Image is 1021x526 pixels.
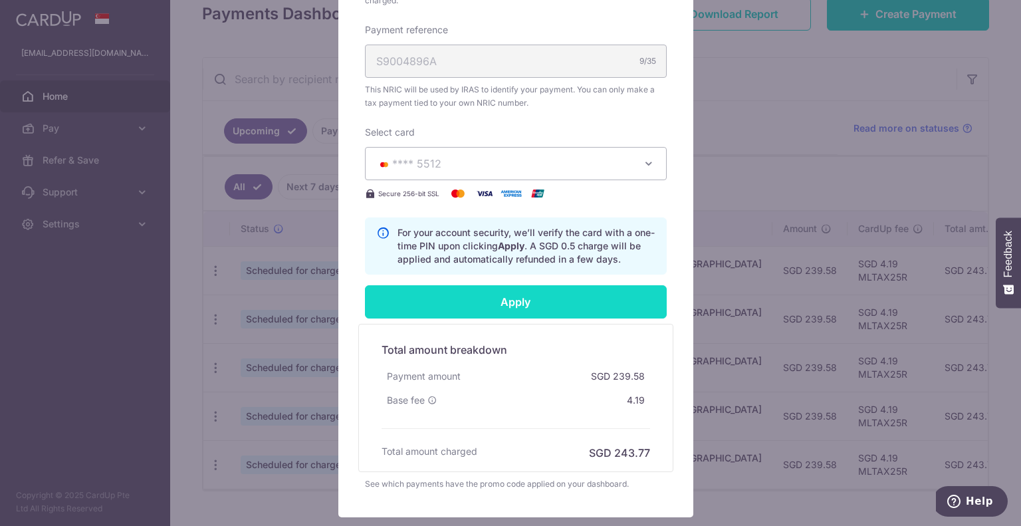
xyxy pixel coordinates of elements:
[378,188,439,199] span: Secure 256-bit SSL
[397,226,655,266] p: For your account security, we’ll verify the card with a one-time PIN upon clicking . A SGD 0.5 ch...
[524,186,551,201] img: UnionPay
[586,364,650,388] div: SGD 239.58
[365,83,667,110] span: This NRIC will be used by IRAS to identify your payment. You can only make a tax payment tied to ...
[589,445,650,461] h6: SGD 243.77
[365,23,448,37] label: Payment reference
[639,55,656,68] div: 9/35
[498,186,524,201] img: American Express
[471,186,498,201] img: Visa
[1002,231,1014,277] span: Feedback
[498,240,524,251] b: Apply
[622,388,650,412] div: 4.19
[996,217,1021,308] button: Feedback - Show survey
[365,477,667,491] div: See which payments have the promo code applied on your dashboard.
[376,160,392,169] img: MASTERCARD
[387,394,425,407] span: Base fee
[365,285,667,319] input: Apply
[365,126,415,139] label: Select card
[382,364,466,388] div: Payment amount
[382,342,650,358] h5: Total amount breakdown
[936,486,1008,519] iframe: Opens a widget where you can find more information
[382,445,477,458] h6: Total amount charged
[445,186,471,201] img: Mastercard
